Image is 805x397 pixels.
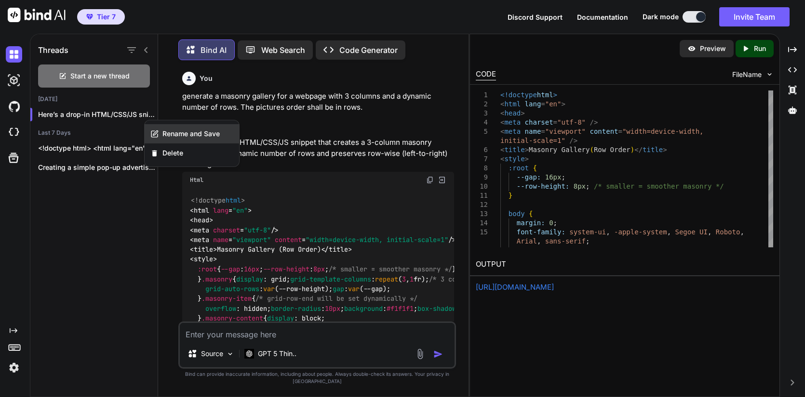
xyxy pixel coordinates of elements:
[505,146,525,154] span: title
[557,118,586,126] span: "utf-8"
[476,69,496,80] div: CODE
[410,275,414,283] span: 1
[754,44,766,53] p: Run
[663,146,667,154] span: >
[586,237,590,245] span: ;
[562,173,565,181] span: ;
[476,191,488,200] div: 11
[476,100,488,109] div: 2
[387,304,414,313] span: #f1f1f1
[594,146,631,154] span: Row Order
[190,226,279,234] span: < = />
[525,100,541,108] span: lang
[191,196,245,205] span: <!doctype >
[205,284,259,293] span: grid-auto-rows
[586,182,590,190] span: ;
[8,8,66,22] img: Bind AI
[426,176,434,184] img: copy
[517,173,541,181] span: --gap:
[700,44,726,53] p: Preview
[190,206,252,215] span: < = >
[333,284,344,293] span: gap
[232,235,271,244] span: "viewport"
[201,44,227,56] p: Bind AI
[643,146,663,154] span: title
[476,90,488,100] div: 1
[476,282,554,292] a: [URL][DOMAIN_NAME]
[765,70,774,78] img: chevron down
[221,265,240,273] span: --gap
[226,350,234,358] img: Pick Models
[433,349,443,359] img: icon
[178,371,456,385] p: Bind can provide inaccurate information, including about people. Always double-check its answers....
[517,219,545,227] span: margin:
[577,12,628,22] button: Documentation
[97,12,116,22] span: Tier 7
[190,255,217,264] span: < >
[590,146,594,154] span: (
[6,359,22,376] img: settings
[687,44,696,53] img: preview
[476,154,488,164] div: 7
[194,245,213,254] span: title
[643,12,679,22] span: Dark mode
[30,95,158,103] h2: [DATE]
[329,245,348,254] span: title
[162,148,183,158] span: Delete
[194,255,213,264] span: style
[590,246,594,254] span: ;
[594,182,724,190] span: /* smaller = smoother masonry */
[375,275,398,283] span: repeat
[267,314,294,322] span: display
[509,164,529,172] span: :root
[263,284,275,293] span: var
[500,91,537,99] span: <!doctype
[244,226,271,234] span: "utf-8"
[476,228,488,237] div: 15
[537,91,553,99] span: html
[190,216,213,224] span: < >
[470,253,779,276] h2: OUTPUT
[545,100,562,108] span: "en"
[232,206,248,215] span: "en"
[145,124,239,143] button: Rename and Save
[570,228,606,236] span: system-ui
[525,128,541,135] span: name
[476,164,488,173] div: 8
[236,275,263,283] span: display
[529,210,533,218] span: {
[38,110,158,119] p: Here’s a drop-in HTML/CSS/JS snippet tha...
[590,128,618,135] span: content
[348,284,360,293] span: var
[517,228,565,236] span: font-family:
[553,118,557,126] span: =
[261,44,305,56] p: Web Search
[553,219,557,227] span: ;
[505,118,521,126] span: meta
[201,349,223,359] p: Source
[244,349,254,358] img: GPT 5 Thinking High
[190,235,456,244] span: < = = />
[190,245,217,254] span: < >
[500,137,565,144] span: initial-scale=1"
[553,91,557,99] span: >
[577,13,628,21] span: Documentation
[145,143,239,163] button: Delete
[6,124,22,141] img: cloudideIcon
[525,155,529,163] span: >
[329,265,452,273] span: /* smaller = smoother masonry */
[537,237,541,245] span: ,
[675,228,696,236] span: Segoe
[86,14,93,20] img: premium
[182,91,454,113] p: generate a masonry gallery for a webpage with 3 columns and a dynamic number of rows. The picture...
[438,176,446,184] img: Open in Browser
[415,348,426,359] img: attachment
[213,235,228,244] span: name
[541,100,545,108] span: =
[70,71,130,81] span: Start a new thread
[213,206,228,215] span: lang
[541,128,545,135] span: =
[325,304,340,313] span: 10px
[205,304,236,313] span: overflow
[606,228,610,236] span: ,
